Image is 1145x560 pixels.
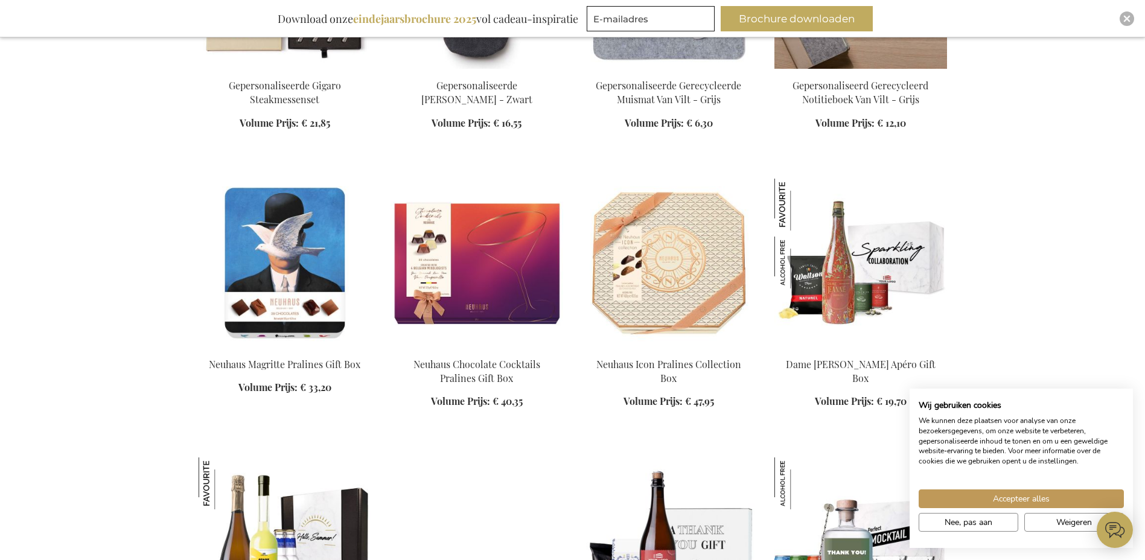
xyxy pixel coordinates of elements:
[1123,15,1131,22] img: Close
[1056,516,1092,529] span: Weigeren
[919,489,1124,508] button: Accepteer alle cookies
[945,516,992,529] span: Nee, pas aan
[815,395,907,409] a: Volume Prijs: € 19,70
[1097,512,1133,548] iframe: belco-activator-frame
[493,395,523,407] span: € 40,35
[919,416,1124,466] p: We kunnen deze plaatsen voor analyse van onze bezoekersgegevens, om onze website te verbeteren, g...
[240,116,299,129] span: Volume Prijs:
[301,116,330,129] span: € 21,85
[774,179,826,231] img: Dame Jeanne Biermocktail Apéro Gift Box
[774,237,826,288] img: Dame Jeanne Biermocktail Apéro Gift Box
[685,395,714,407] span: € 47,95
[774,457,826,509] img: Gepersonaliseerde Alcoholvrije Gin & Tonic Cocktailset
[624,395,683,407] span: Volume Prijs:
[587,6,715,31] input: E-mailadres
[209,358,360,371] a: Neuhaus Magritte Pralines Gift Box
[240,116,330,130] a: Volume Prijs: € 21,85
[624,395,714,409] a: Volume Prijs: € 47,95
[993,492,1050,505] span: Accepteer alles
[413,358,540,384] a: Neuhaus Chocolate Cocktails Pralines Gift Box
[300,381,331,393] span: € 33,20
[919,400,1124,411] h2: Wij gebruiken cookies
[1024,513,1124,532] button: Alle cookies weigeren
[199,343,371,354] a: Neuhaus Magritte Pralines Gift Box
[1120,11,1134,26] div: Close
[431,395,490,407] span: Volume Prijs:
[686,116,713,129] span: € 6,30
[493,116,521,129] span: € 16,55
[238,381,331,395] a: Volume Prijs: € 33,20
[596,358,741,384] a: Neuhaus Icon Pralines Collection Box
[582,64,755,75] a: Personalised Recycled Felt Mouse Pad - Grey
[596,79,741,106] a: Gepersonaliseerde Gerecycleerde Muismat Van Vilt - Grijs
[582,343,755,354] a: Neuhaus Icon Pralines Collection Box - Exclusive Business Gifts
[432,116,491,129] span: Volume Prijs:
[815,395,874,407] span: Volume Prijs:
[432,116,521,130] a: Volume Prijs: € 16,55
[199,179,371,348] img: Neuhaus Magritte Pralines Gift Box
[421,79,532,106] a: Gepersonaliseerde [PERSON_NAME] - Zwart
[721,6,873,31] button: Brochure downloaden
[272,6,584,31] div: Download onze vol cadeau-inspiratie
[238,381,298,393] span: Volume Prijs:
[353,11,476,26] b: eindejaarsbrochure 2025
[229,79,341,106] a: Gepersonaliseerde Gigaro Steakmessenset
[919,513,1018,532] button: Pas cookie voorkeuren aan
[774,179,947,348] img: Dame Jeanne Biermocktail Apéro Gift Box
[199,64,371,75] a: Personalised Gigaro Meat Knives
[199,457,250,509] img: Gepersonaliseerde Limoncello Spritz
[431,395,523,409] a: Volume Prijs: € 40,35
[391,64,563,75] a: Personalised Asado Oven Mit - Black
[786,358,936,384] a: Dame [PERSON_NAME] Apéro Gift Box
[625,116,684,129] span: Volume Prijs:
[391,343,563,354] a: Neuhaus Chocolate Cocktails Pralines Gift Box
[582,179,755,348] img: Neuhaus Icon Pralines Collection Box - Exclusive Business Gifts
[625,116,713,130] a: Volume Prijs: € 6,30
[391,179,563,348] img: Neuhaus Chocolate Cocktails Pralines Gift Box
[587,6,718,35] form: marketing offers and promotions
[876,395,907,407] span: € 19,70
[774,343,947,354] a: Dame Jeanne Biermocktail Apéro Gift Box Dame Jeanne Biermocktail Apéro Gift Box Dame Jeanne Bierm...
